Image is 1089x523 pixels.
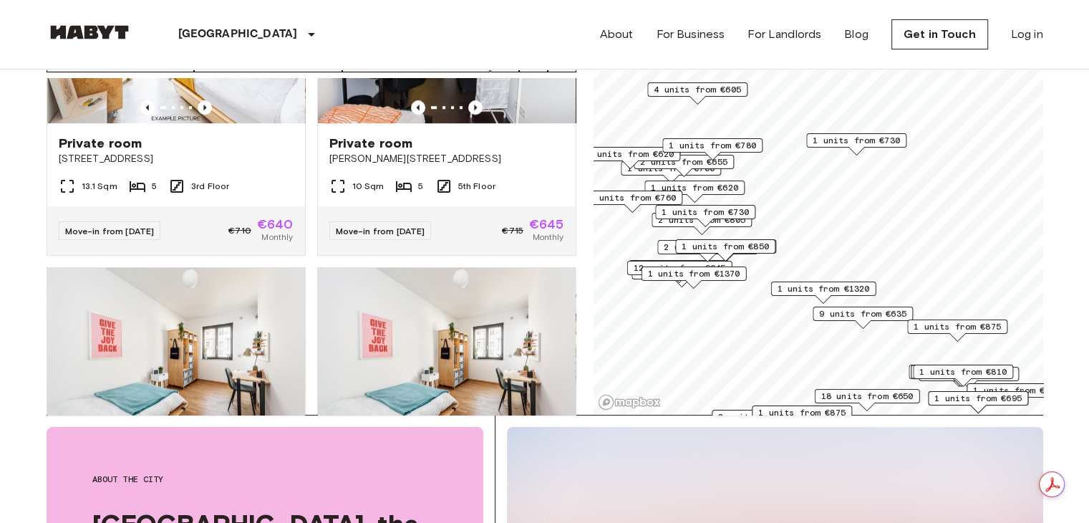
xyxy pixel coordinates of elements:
button: Previous image [140,100,155,115]
div: Map marker [712,410,812,432]
span: 1 units from €620 [586,148,674,160]
span: 1 units from €810 [973,384,1060,397]
p: [GEOGRAPHIC_DATA] [178,26,298,43]
span: 1 units from €850 [682,240,769,253]
span: €640 [257,218,294,231]
span: Move-in from [DATE] [65,226,155,236]
div: Map marker [647,82,747,105]
span: 2 units from €655 [640,155,727,168]
span: 1 units from €760 [589,191,676,204]
img: Marketing picture of unit DE-01-09-060-04Q [47,268,305,440]
div: Map marker [634,155,734,177]
span: 3rd Floor [191,180,229,193]
a: Mapbox logo [598,394,661,411]
div: Map marker [752,406,852,428]
a: Get in Touch [891,19,988,49]
div: Map marker [662,138,763,160]
div: Map marker [655,205,755,227]
span: €645 [529,218,564,231]
span: 1 units from €620 [651,181,738,194]
div: Map marker [907,320,1007,342]
span: 5th Floor [458,180,495,193]
span: €710 [228,224,251,237]
div: Map marker [629,260,729,282]
span: About the city [92,473,437,486]
span: 1 units from €695 [934,392,1022,405]
span: 12 units from €645 [633,261,725,274]
span: 1 units from €875 [758,406,846,419]
span: 1 units from €810 [919,365,1007,378]
span: 10 Sqm [352,180,384,193]
span: Monthly [261,231,293,244]
span: €715 [502,224,523,237]
div: Map marker [928,391,1028,413]
div: Map marker [770,282,876,304]
div: Map marker [644,181,745,203]
span: 9 units from €635 [819,307,906,320]
span: [PERSON_NAME][STREET_ADDRESS] [329,152,564,166]
span: [STREET_ADDRESS] [59,152,294,166]
span: Private room [329,135,413,152]
div: Map marker [580,147,680,169]
span: 13.1 Sqm [82,180,117,193]
div: Map marker [919,367,1019,389]
img: Marketing picture of unit DE-01-09-022-01Q [318,268,576,440]
button: Previous image [411,100,425,115]
span: 1 units from €730 [662,206,749,219]
span: 2 units from €655 [664,241,751,254]
button: Previous image [198,100,212,115]
div: Map marker [582,191,682,213]
a: Log in [1011,26,1043,43]
span: Private room [59,135,142,152]
span: 4 units from €605 [654,83,741,96]
div: Map marker [641,267,746,289]
span: 1 units from €1320 [777,282,869,295]
div: Map marker [813,307,913,329]
div: Map marker [676,239,776,261]
div: Map marker [806,133,906,155]
span: 2 units from €865 [718,411,805,423]
a: About [600,26,634,43]
div: Map marker [652,213,752,235]
span: Monthly [532,231,563,244]
span: 5 [418,180,423,193]
span: 1 units from €730 [813,134,900,147]
button: Previous image [468,100,483,115]
div: Map marker [911,365,1011,387]
div: Map marker [814,389,919,411]
div: Map marker [909,365,1009,387]
div: Map marker [657,240,758,262]
div: Map marker [967,383,1067,406]
a: For Business [656,26,725,43]
a: For Landlords [747,26,821,43]
span: 1 units from €780 [669,139,756,152]
span: 18 units from €650 [821,390,913,403]
span: 1 units from €875 [914,320,1001,333]
a: Blog [844,26,868,43]
span: 1 units from €1370 [647,267,740,280]
div: Map marker [913,365,1013,387]
span: Move-in from [DATE] [336,226,425,236]
div: Map marker [626,261,732,283]
span: 5 [152,180,157,193]
div: Map marker [675,239,775,261]
img: Habyt [47,25,132,39]
div: Map marker [621,161,721,183]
